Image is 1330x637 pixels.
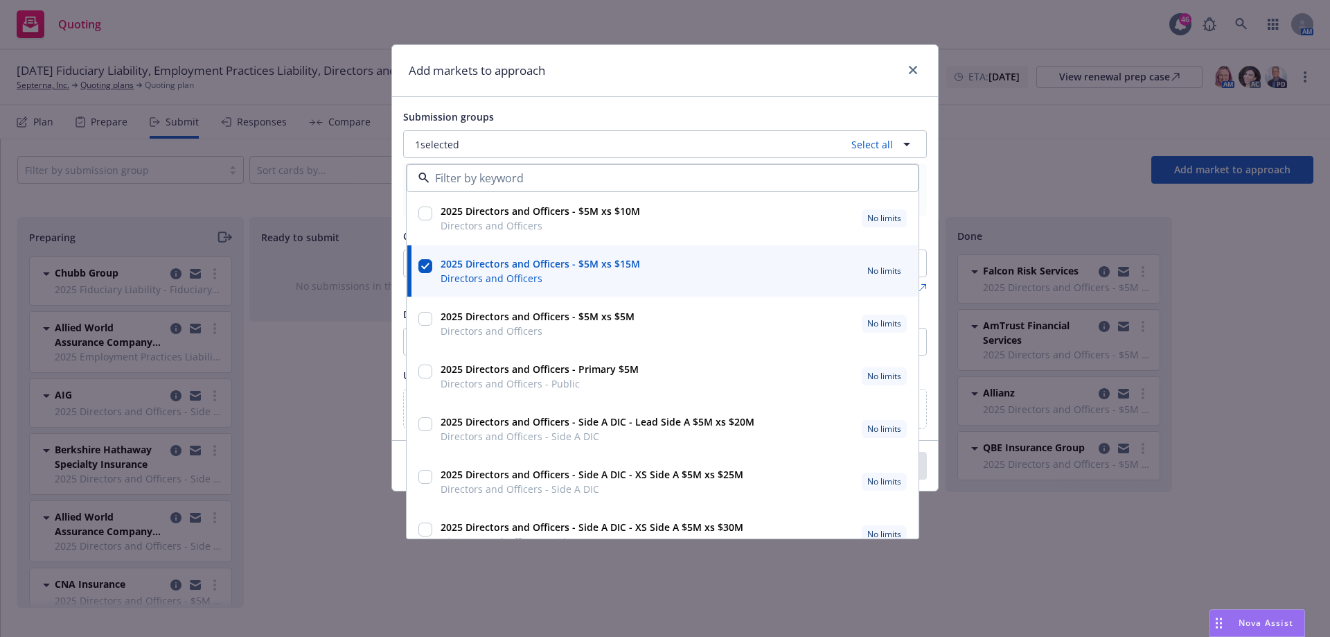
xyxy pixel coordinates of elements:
[441,271,640,286] span: Directors and Officers
[403,389,927,429] div: Upload documents
[441,429,754,444] span: Directors and Officers - Side A DIC
[867,423,901,435] span: No limits
[441,534,743,549] span: Directors and Officers - Side A DIC
[1209,609,1305,637] button: Nova Assist
[441,482,743,496] span: Directors and Officers - Side A DIC
[846,137,893,152] a: Select all
[441,521,743,534] strong: 2025 Directors and Officers - Side A DIC - XS Side A $5M xs $30M
[867,528,901,541] span: No limits
[441,310,635,323] strong: 2025 Directors and Officers - $5M xs $5M
[409,62,545,80] h1: Add markets to approach
[441,324,635,338] span: Directors and Officers
[441,363,639,376] strong: 2025 Directors and Officers - Primary $5M
[403,110,494,123] span: Submission groups
[867,265,901,277] span: No limits
[441,204,640,218] strong: 2025 Directors and Officers - $5M xs $10M
[1210,610,1227,636] div: Drag to move
[867,475,901,488] span: No limits
[441,257,640,270] strong: 2025 Directors and Officers - $5M xs $15M
[441,376,639,391] span: Directors and Officers - Public
[403,308,467,321] span: Display name
[867,212,901,225] span: No limits
[1239,617,1293,629] span: Nova Assist
[905,62,921,78] a: close
[441,218,640,233] span: Directors and Officers
[403,369,493,382] span: Upload documents
[867,317,901,330] span: No limits
[429,170,890,186] input: Filter by keyword
[441,468,743,481] strong: 2025 Directors and Officers - Side A DIC - XS Side A $5M xs $25M
[415,137,459,152] span: 1 selected
[403,250,927,277] button: Nothing selected
[441,415,754,428] strong: 2025 Directors and Officers - Side A DIC - Lead Side A $5M xs $20M
[867,370,901,383] span: No limits
[403,229,621,243] span: Carrier, program administrator, or wholesaler
[403,130,927,158] button: 1selectedSelect all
